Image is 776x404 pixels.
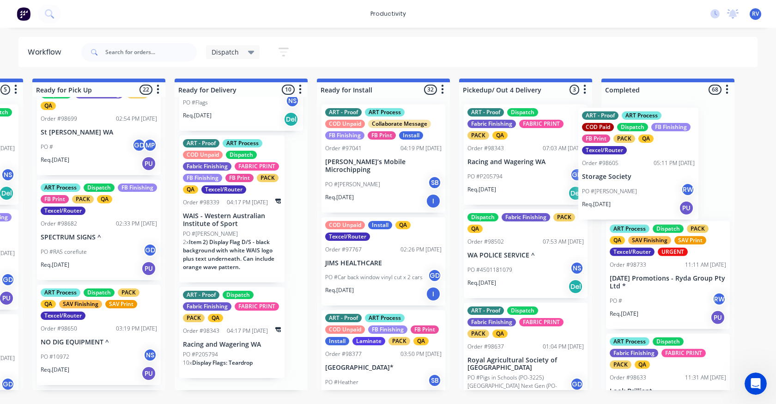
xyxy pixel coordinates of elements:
[105,43,197,61] input: Search for orders...
[366,7,411,21] div: productivity
[28,47,66,58] div: Workflow
[745,373,767,395] iframe: Intercom live chat
[17,7,30,21] img: Factory
[212,47,239,57] span: Dispatch
[752,10,759,18] span: RV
